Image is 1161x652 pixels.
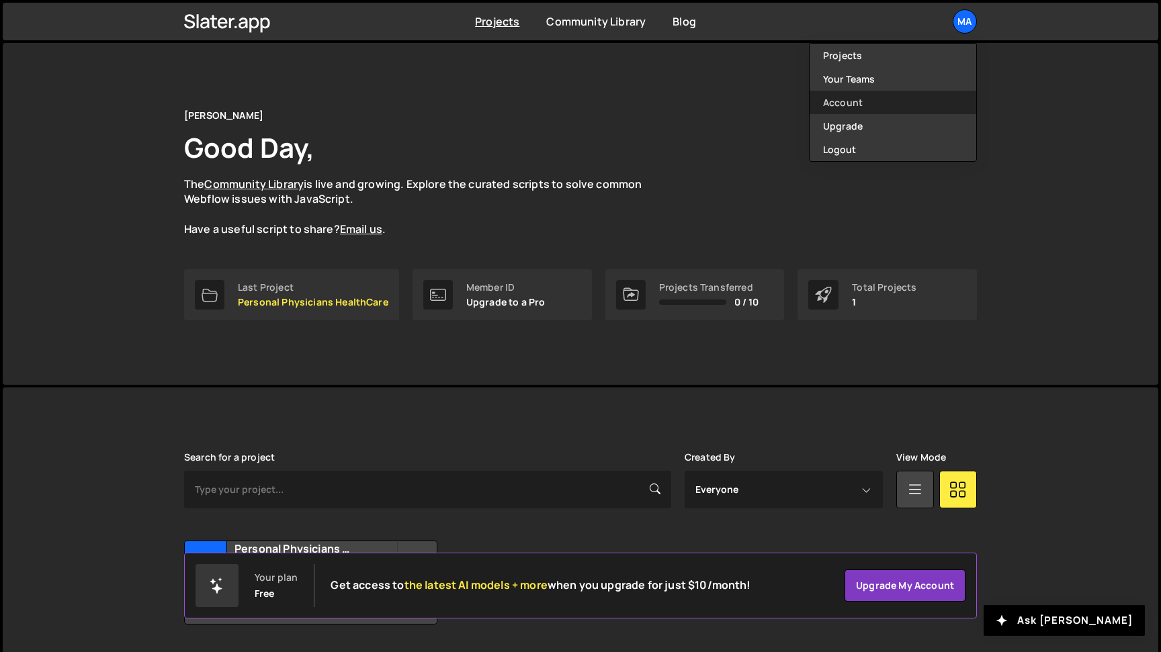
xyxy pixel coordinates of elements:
[734,297,759,308] span: 0 / 10
[184,177,668,237] p: The is live and growing. Explore the curated scripts to solve common Webflow issues with JavaScri...
[810,114,976,138] a: Upgrade
[546,14,646,29] a: Community Library
[184,129,314,166] h1: Good Day,
[184,269,399,320] a: Last Project Personal Physicians HealthCare
[984,605,1145,636] button: Ask [PERSON_NAME]
[204,177,304,191] a: Community Library
[184,452,275,463] label: Search for a project
[234,541,396,556] h2: Personal Physicians HealthCare
[255,588,275,599] div: Free
[238,297,388,308] p: Personal Physicians HealthCare
[331,579,750,592] h2: Get access to when you upgrade for just $10/month!
[810,138,976,161] button: Logout
[185,541,227,584] div: Pe
[475,14,519,29] a: Projects
[184,107,263,124] div: [PERSON_NAME]
[184,471,671,508] input: Type your project...
[466,282,546,293] div: Member ID
[852,297,916,308] p: 1
[404,577,548,592] span: the latest AI models + more
[255,572,298,583] div: Your plan
[852,282,916,293] div: Total Projects
[896,452,946,463] label: View Mode
[953,9,977,34] a: Ma
[238,282,388,293] div: Last Project
[810,44,976,67] a: Projects
[810,91,976,114] a: Account
[466,297,546,308] p: Upgrade to a Pro
[685,452,736,463] label: Created By
[340,222,382,236] a: Email us
[659,282,759,293] div: Projects Transferred
[184,541,437,624] a: Pe Personal Physicians HealthCare Created by [EMAIL_ADDRESS][DOMAIN_NAME] 9 pages, last updated b...
[810,67,976,91] a: Your Teams
[845,569,965,602] a: Upgrade my account
[673,14,696,29] a: Blog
